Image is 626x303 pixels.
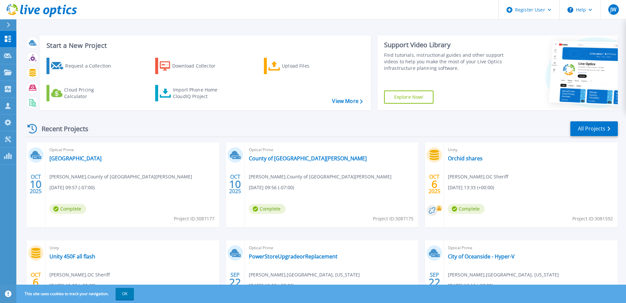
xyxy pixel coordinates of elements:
a: Upload Files [264,58,337,74]
div: Upload Files [282,59,334,72]
a: Cloud Pricing Calculator [46,85,120,101]
span: Optical Prime [49,146,215,153]
div: Recent Projects [25,121,97,137]
a: PowerStoreUpgradeorReplacement [249,253,338,260]
a: Explore Now! [384,91,434,104]
span: Optical Prime [249,244,415,252]
span: [PERSON_NAME] , [GEOGRAPHIC_DATA], [US_STATE] [448,271,559,278]
span: [PERSON_NAME] , County of [GEOGRAPHIC_DATA][PERSON_NAME] [49,173,192,180]
span: [PERSON_NAME] , OC Sheriff [49,271,110,278]
span: [DATE] 09:56 (-07:00) [249,184,294,191]
span: This site uses cookies to track your navigation. [18,288,134,300]
span: Project ID: 3087175 [373,215,414,222]
div: OCT 2025 [229,172,241,196]
div: Support Video Library [384,41,506,49]
a: County of [GEOGRAPHIC_DATA][PERSON_NAME] [249,155,367,162]
span: [DATE] 09:57 (-07:00) [49,184,95,191]
a: View More [332,98,362,104]
span: 22 [429,279,440,285]
div: Download Collector [172,59,225,72]
a: Request a Collection [46,58,120,74]
a: Orchid shares [448,155,483,162]
a: All Projects [570,121,618,136]
span: Complete [249,204,285,214]
span: Unity [49,244,215,252]
button: OK [116,288,134,300]
span: Optical Prime [249,146,415,153]
div: Request a Collection [65,59,118,72]
span: [PERSON_NAME] , County of [GEOGRAPHIC_DATA][PERSON_NAME] [249,173,392,180]
span: 6 [33,279,39,285]
div: SEP 2025 [229,270,241,294]
div: OCT 2025 [29,172,42,196]
a: Unity 450F all flash [49,253,95,260]
span: [DATE] 12:16 (-07:00) [448,282,493,289]
span: Unity [448,146,614,153]
div: Find tutorials, instructional guides and other support videos to help you make the most of your L... [384,52,506,71]
span: 6 [432,181,437,187]
span: [DATE] 13:33 (+00:00) [448,184,494,191]
a: [GEOGRAPHIC_DATA] [49,155,101,162]
span: [PERSON_NAME] , OC Sheriff [448,173,508,180]
span: [DATE] 13:28 (+00:00) [49,282,96,289]
h3: Start a New Project [46,42,362,49]
div: OCT 2025 [29,270,42,294]
span: Project ID: 3081592 [572,215,613,222]
span: JW [610,7,617,12]
div: Cloud Pricing Calculator [64,87,117,100]
div: OCT 2025 [428,172,441,196]
span: [PERSON_NAME] , [GEOGRAPHIC_DATA], [US_STATE] [249,271,360,278]
span: 10 [229,181,241,187]
div: SEP 2025 [428,270,441,294]
span: Optical Prime [448,244,614,252]
span: Project ID: 3087177 [174,215,214,222]
span: [DATE] 13:00 (-07:00) [249,282,294,289]
span: Complete [49,204,86,214]
span: 10 [30,181,42,187]
span: Complete [448,204,485,214]
a: City of Oceanside - Hyper-V [448,253,515,260]
span: 22 [229,279,241,285]
div: Import Phone Home CloudIQ Project [173,87,224,100]
a: Download Collector [155,58,228,74]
